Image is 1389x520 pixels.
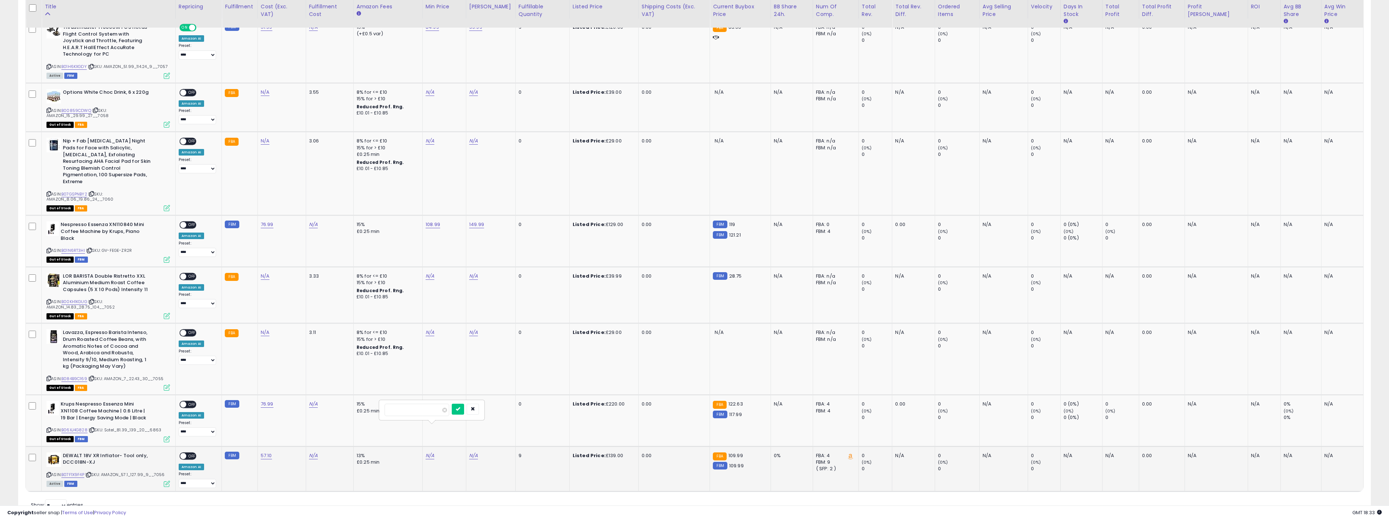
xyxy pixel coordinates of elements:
[179,233,204,239] div: Amazon AI
[862,336,872,342] small: (0%)
[46,122,74,128] span: All listings that are currently out of stock and unavailable for purchase on Amazon
[862,329,892,336] div: 0
[179,108,216,125] div: Preset:
[357,89,417,96] div: 8% for <= £10
[774,89,807,96] div: N/A
[1031,31,1041,37] small: (0%)
[1142,3,1182,18] div: Total Profit Diff.
[816,273,853,279] div: FBA: n/a
[469,452,478,459] a: N/A
[75,257,88,263] span: FBM
[75,122,87,128] span: FBA
[46,313,74,319] span: All listings that are currently out of stock and unavailable for purchase on Amazon
[862,31,872,37] small: (0%)
[938,280,948,286] small: (0%)
[862,37,892,44] div: 0
[186,138,198,145] span: OFF
[862,286,892,293] div: 0
[938,37,979,44] div: 0
[774,329,807,336] div: N/A
[179,241,216,257] div: Preset:
[46,257,74,263] span: All listings that are currently out of stock and unavailable for purchase on Amazon
[862,151,892,158] div: 0
[357,3,419,11] div: Amazon Fees
[573,273,606,279] b: Listed Price:
[816,329,853,336] div: FBA: n/a
[715,89,723,96] span: N/A
[61,376,87,382] a: B084B9C169
[713,3,767,18] div: Current Buybox Price
[309,452,318,459] a: N/A
[180,25,189,31] span: ON
[1251,138,1275,144] div: N/A
[1064,273,1097,279] div: N/A
[225,89,238,97] small: FBA
[1031,343,1060,349] div: 0
[1324,3,1360,18] div: Avg Win Price
[61,427,88,433] a: B06XJ4G828
[46,89,170,127] div: ASIN:
[1031,151,1060,158] div: 0
[75,385,87,391] span: FBA
[895,221,929,228] div: 0.00
[816,221,853,228] div: FBA: 0
[469,137,478,145] a: N/A
[46,221,59,236] img: 31+fhLEXWUL._SL40_.jpg
[61,401,149,423] b: Krups Nespresso Essenza Mini XN1108 Coffee Machine | 0.6 Litre | 19 Bar | Energy Saving Mode | Black
[225,273,238,281] small: FBA
[816,96,853,102] div: FBM: n/a
[938,31,948,37] small: (0%)
[1251,3,1278,11] div: ROI
[261,329,269,336] a: N/A
[63,138,151,187] b: Nip + Fab [MEDICAL_DATA] Night Pads for Face with Salicylic, [MEDICAL_DATA], Exfoliating Resurfac...
[46,401,170,441] div: ASIN:
[75,205,87,211] span: FBA
[862,138,892,144] div: 0
[816,3,856,18] div: Num of Comp.
[1031,3,1057,11] div: Velocity
[519,221,564,228] div: 0
[309,3,350,18] div: Fulfillment Cost
[261,400,273,408] a: 76.99
[75,313,87,319] span: FBA
[1284,138,1316,144] div: N/A
[938,89,979,96] div: 0
[1031,273,1060,279] div: 0
[357,104,404,110] b: Reduced Prof. Rng.
[862,273,892,279] div: 0
[713,24,726,32] small: FBA
[357,96,417,102] div: 15% for > £10
[1031,145,1041,151] small: (0%)
[642,329,704,336] div: 0.00
[862,3,889,18] div: Total Rev.
[179,157,216,174] div: Preset:
[519,3,566,18] div: Fulfillable Quantity
[816,336,853,343] div: FBM: n/a
[261,452,272,459] a: 57.10
[63,89,151,98] b: Options White Choc Drink, 6 x 220g
[1105,138,1133,144] div: N/A
[225,3,254,11] div: Fulfillment
[774,138,807,144] div: N/A
[225,138,238,146] small: FBA
[642,3,707,18] div: Shipping Costs (Exc. VAT)
[1284,18,1288,25] small: Avg BB Share.
[1105,235,1139,241] div: 0
[426,89,434,96] a: N/A
[179,149,204,156] div: Amazon AI
[225,400,239,408] small: FBM
[573,329,633,336] div: £29.00
[1031,96,1041,102] small: (0%)
[1284,3,1318,18] div: Avg BB Share
[1031,280,1041,286] small: (0%)
[1031,102,1060,109] div: 0
[983,273,1022,279] div: N/A
[46,89,61,104] img: 51myGRMAFUL._SL40_.jpg
[1251,273,1275,279] div: N/A
[573,89,633,96] div: £39.00
[309,89,348,96] div: 3.55
[1105,221,1139,228] div: 0
[46,205,74,211] span: All listings that are currently out of stock and unavailable for purchase on Amazon
[426,221,440,228] a: 108.99
[309,400,318,408] a: N/A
